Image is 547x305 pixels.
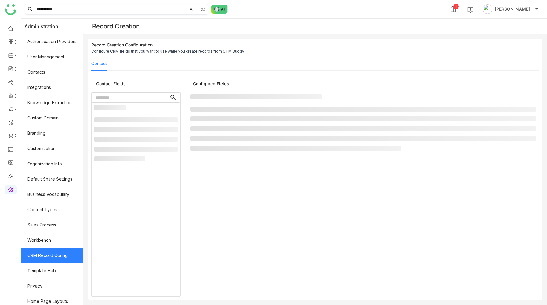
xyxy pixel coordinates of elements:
[5,4,16,15] img: logo
[21,95,83,110] a: Knowledge Extraction
[169,94,177,101] i: search
[21,64,83,80] a: Contacts
[467,7,473,13] img: help.svg
[21,126,83,141] a: Branding
[21,233,83,248] a: Workbench
[96,80,176,87] h4: contact Fields
[211,5,228,14] img: ask-buddy-normal.svg
[193,80,534,87] h4: Configured Fields
[495,6,530,13] span: [PERSON_NAME]
[21,171,83,187] a: Default Share Settings
[91,49,539,53] div: Configure CRM fields that you want to use while you create records from GTM Buddy
[21,263,83,278] a: Template Hub
[21,49,83,64] a: User Management
[24,19,58,34] span: Administration
[453,4,459,9] div: 1
[21,187,83,202] a: Business Vocabulary
[481,4,540,14] button: [PERSON_NAME]
[21,217,83,233] a: Sales Process
[21,248,83,263] a: CRM Record Config
[21,278,83,294] a: Privacy
[21,34,83,49] a: Authentication Providers
[91,42,153,47] h4: Record Creation Configuration
[201,7,205,12] img: search-type.svg
[91,60,107,67] button: Contact
[21,141,83,156] a: Customization
[21,80,83,95] a: Integrations
[92,23,140,30] div: Record Creation
[21,110,83,126] a: Custom Domain
[21,202,83,217] a: Content Types
[483,4,492,14] img: avatar
[21,156,83,171] a: Organization Info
